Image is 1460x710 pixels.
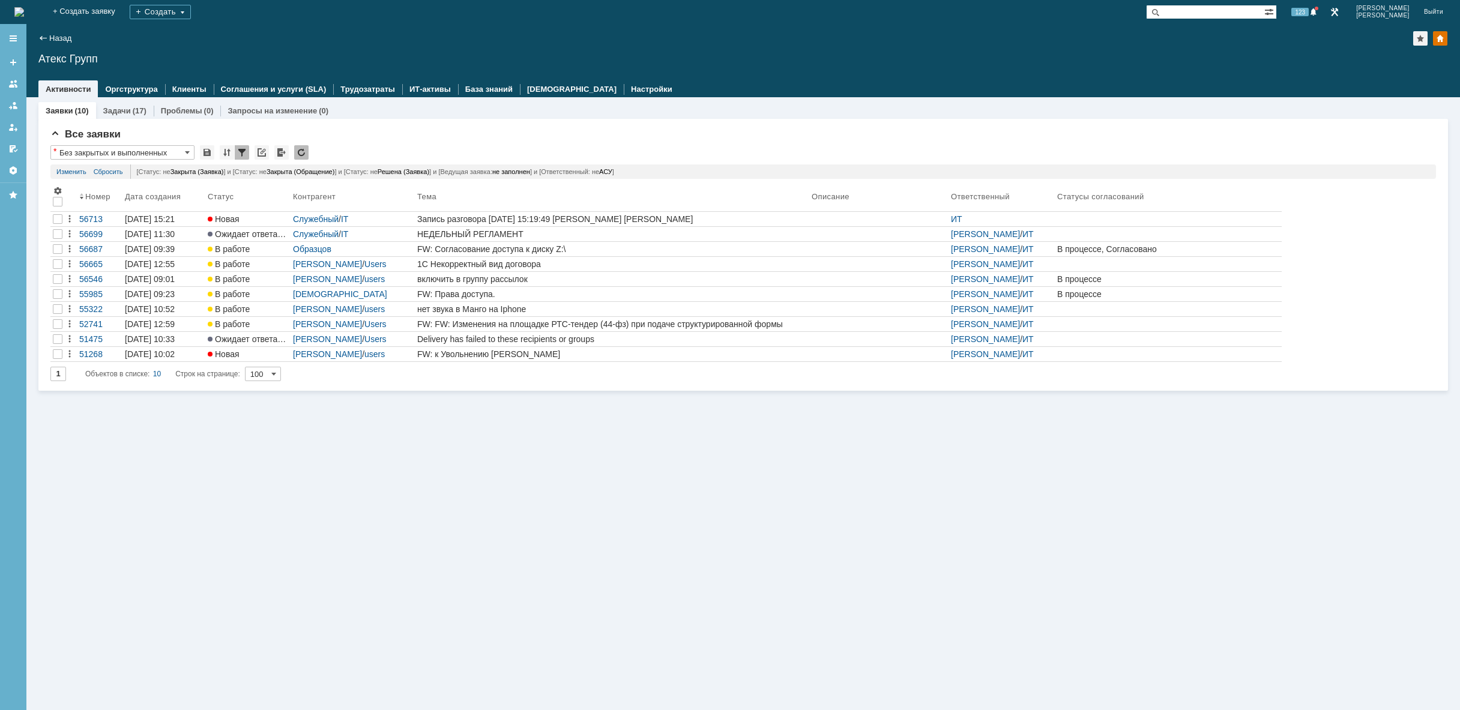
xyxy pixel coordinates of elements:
div: / [293,244,412,254]
div: Описание [812,192,850,201]
a: 51268 [77,347,122,361]
a: включить в группу рассылок [415,272,809,286]
a: [DATE] 10:02 [122,347,205,361]
a: Соглашения и услуги (SLA) [221,85,327,94]
div: / [293,334,412,344]
div: Контрагент [293,192,338,201]
a: ИТ [1022,289,1034,299]
div: [DATE] 10:02 [125,349,175,359]
div: Настройки списка отличаются от сохраненных в виде [53,147,56,155]
a: Настройки [631,85,672,94]
a: ИТ-активы [409,85,451,94]
a: В работе [205,272,291,286]
a: 51475 [77,332,122,346]
a: Сбросить [94,164,123,179]
div: FW: к Увольнению [PERSON_NAME] [417,349,807,359]
div: В процессе, Согласовано [1057,244,1279,254]
span: Настройки [53,186,62,196]
div: / [293,304,412,314]
th: Тема [415,184,809,212]
a: [DATE] 09:01 [122,272,205,286]
span: В работе [208,244,250,254]
a: [PERSON_NAME] [293,274,362,284]
div: / [951,349,1052,359]
div: [DATE] 10:52 [125,304,175,314]
div: (0) [319,106,328,115]
a: В работе [205,242,291,256]
a: Users [364,259,387,269]
a: НЕДЕЛЬНЫЙ РЕГЛАМЕНТ [415,227,809,241]
a: IT [341,214,348,224]
div: / [293,274,412,284]
a: IT [341,229,348,239]
th: Номер [77,184,122,212]
a: [PERSON_NAME] [951,259,1020,269]
a: В работе [205,257,291,271]
a: [DATE] 15:21 [122,212,205,226]
a: Настройки [4,161,23,180]
span: Объектов в списке: [85,370,149,378]
a: нет звука в Манго на Iphone [415,302,809,316]
div: FW: Права доступа. [417,289,807,299]
div: [DATE] 15:21 [125,214,175,224]
div: [DATE] 12:59 [125,319,175,329]
a: [PERSON_NAME] [951,334,1020,344]
a: [PERSON_NAME] [951,319,1020,329]
div: FW: Согласование доступа к диску Z:\ [417,244,807,254]
div: / [951,274,1052,284]
div: Номер [85,192,110,201]
a: Запросы на изменение [228,106,317,115]
span: Новая [208,349,240,359]
a: Образцов [PERSON_NAME] [293,244,362,263]
div: Экспорт списка [274,145,289,160]
div: Скопировать ссылку на список [255,145,269,160]
a: Оргструктура [105,85,157,94]
a: [PERSON_NAME] [293,334,362,344]
div: Статус [208,192,234,201]
a: В процессе [1055,272,1282,286]
a: ИТ [1022,259,1034,269]
i: Строк на странице: [85,367,240,381]
div: / [951,244,1052,254]
a: 55985 [77,287,122,301]
div: / [951,229,1052,239]
div: Фильтрация... [235,145,249,160]
div: Действия [65,259,74,269]
a: [PERSON_NAME] [293,349,362,359]
a: [DATE] 11:30 [122,227,205,241]
a: Трудозатраты [340,85,395,94]
div: 51475 [79,334,120,344]
span: Ожидает ответа контрагента [208,334,327,344]
a: [PERSON_NAME] [951,349,1020,359]
a: В работе [205,317,291,331]
div: Действия [65,334,74,344]
div: Действия [65,274,74,284]
div: 56546 [79,274,120,284]
a: Перейти в интерфейс администратора [1327,5,1342,19]
a: ИТ [1022,274,1034,284]
a: users [364,274,385,284]
div: НЕДЕЛЬНЫЙ РЕГЛАМЕНТ [417,229,807,239]
div: Создать [130,5,191,19]
a: Активности [46,85,91,94]
a: ИТ [1022,334,1034,344]
div: 1С Некорректный вид договора [417,259,807,269]
div: FW: FW: Изменения на площадке РТС-тендер (44-фз) при подаче структурированной формы заявки [417,319,807,329]
th: Ответственный [949,184,1055,212]
th: Статус [205,184,291,212]
div: Запись разговора [DATE] 15:19:49 [PERSON_NAME] [PERSON_NAME] [417,214,807,224]
a: [DATE] 09:39 [122,242,205,256]
a: users [364,304,385,314]
a: ИТ [1022,349,1034,359]
a: Проблемы [161,106,202,115]
div: Действия [65,289,74,299]
a: Клиенты [172,85,207,94]
a: Служебный [293,229,339,239]
a: 56699 [77,227,122,241]
a: ИТ [1022,229,1034,239]
a: [PERSON_NAME] [951,229,1020,239]
span: В работе [208,259,250,269]
div: Статусы согласований [1057,192,1146,201]
div: [DATE] 09:23 [125,289,175,299]
div: Ответственный [951,192,1012,201]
